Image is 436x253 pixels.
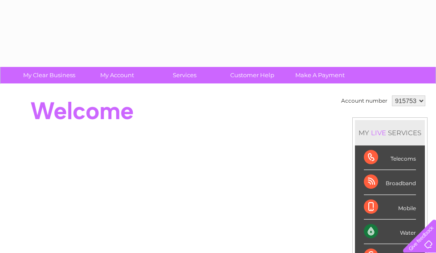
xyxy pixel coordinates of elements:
div: MY SERVICES [355,120,425,145]
a: My Account [80,67,154,83]
div: Water [364,220,416,244]
div: LIVE [369,129,388,137]
a: Make A Payment [283,67,357,83]
div: Telecoms [364,145,416,170]
div: Mobile [364,195,416,220]
a: Customer Help [216,67,289,83]
div: Broadband [364,170,416,195]
td: Account number [339,93,390,108]
a: Services [148,67,221,83]
a: My Clear Business [12,67,86,83]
